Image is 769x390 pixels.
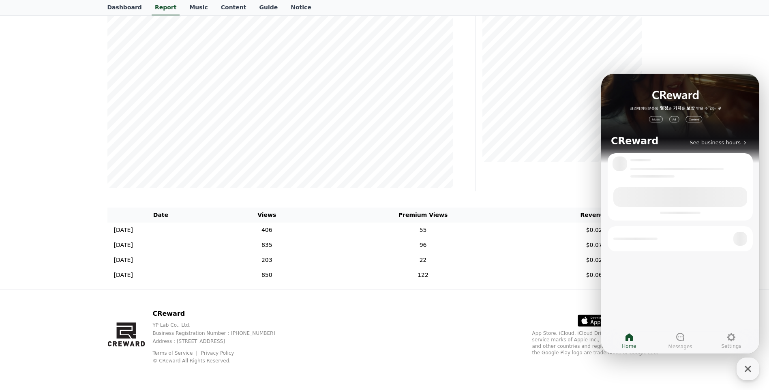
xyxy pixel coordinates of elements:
td: 22 [319,253,527,268]
td: $0.02 [527,223,662,238]
th: Views [214,208,319,223]
td: $0.06 [527,268,662,283]
p: [DATE] [114,226,133,234]
p: [DATE] [114,256,133,264]
td: 835 [214,238,319,253]
td: 406 [214,223,319,238]
iframe: Channel chat [601,74,759,354]
td: $0.02 [527,253,662,268]
td: 850 [214,268,319,283]
th: Premium Views [319,208,527,223]
th: Revenue [527,208,662,223]
td: 96 [319,238,527,253]
p: © CReward All Rights Reserved. [152,358,288,364]
td: 203 [214,253,319,268]
p: Address : [STREET_ADDRESS] [152,338,288,345]
p: CReward [152,309,288,319]
p: YP Lab Co., Ltd. [152,322,288,328]
p: Business Registration Number : [PHONE_NUMBER] [152,330,288,336]
a: Privacy Policy [201,350,234,356]
a: Terms of Service [152,350,199,356]
td: $0.07 [527,238,662,253]
p: App Store, iCloud, iCloud Drive, and iTunes Store are service marks of Apple Inc., registered in ... [532,330,662,356]
p: [DATE] [114,241,133,249]
p: [DATE] [114,271,133,279]
td: 122 [319,268,527,283]
th: Date [107,208,214,223]
td: 55 [319,223,527,238]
